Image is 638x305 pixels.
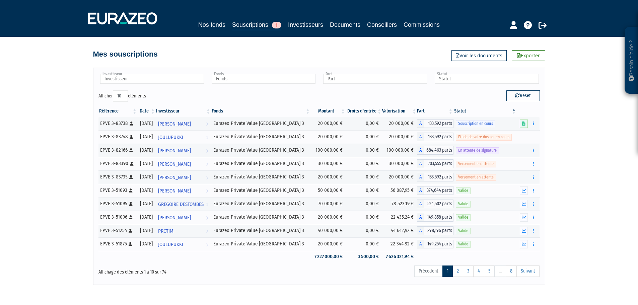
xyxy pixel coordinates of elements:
[213,160,308,167] div: Eurazeo Private Value [GEOGRAPHIC_DATA] 3
[98,90,146,102] label: Afficher éléments
[310,170,346,184] td: 20 000,00 €
[442,265,453,277] a: 1
[382,224,417,237] td: 44 642,92 €
[417,240,453,248] div: A - Eurazeo Private Value Europe 3
[140,187,153,194] div: [DATE]
[100,160,135,167] div: EPVE 3-83390
[206,171,208,184] i: Voir l'investisseur
[452,265,463,277] a: 2
[100,200,135,207] div: EPVE 3-51095
[346,130,382,144] td: 0,00 €
[98,265,277,276] div: Affichage des éléments 1 à 10 sur 74
[155,117,211,130] a: [PERSON_NAME]
[367,20,397,29] a: Conseillers
[213,173,308,180] div: Eurazeo Private Value [GEOGRAPHIC_DATA] 3
[382,117,417,130] td: 20 000,00 €
[456,174,496,180] span: Versement en attente
[473,265,484,277] a: 4
[140,214,153,221] div: [DATE]
[310,130,346,144] td: 20 000,00 €
[417,159,453,168] div: A - Eurazeo Private Value Europe 3
[382,144,417,157] td: 100 000,00 €
[330,20,360,29] a: Documents
[310,184,346,197] td: 50 000,00 €
[113,90,128,102] select: Afficheréléments
[310,117,346,130] td: 20 000,00 €
[506,265,517,277] a: 8
[100,214,135,221] div: EPVE 3-51096
[456,161,496,167] span: Versement en attente
[417,186,453,195] div: A - Eurazeo Private Value Europe 3
[158,212,191,224] span: [PERSON_NAME]
[346,251,382,262] td: 3 500,00 €
[310,224,346,237] td: 40 000,00 €
[382,237,417,251] td: 22 344,82 €
[404,20,440,29] a: Commissions
[382,105,417,117] th: Valorisation: activer pour trier la colonne par ordre croissant
[155,224,211,237] a: PROTIM
[206,131,208,144] i: Voir l'investisseur
[417,146,424,155] span: A
[463,265,474,277] a: 3
[288,20,323,29] a: Investisseurs
[417,133,424,141] span: A
[158,225,173,237] span: PROTIM
[417,133,453,141] div: A - Eurazeo Private Value Europe 3
[453,105,517,117] th: Statut : activer pour trier la colonne par ordre d&eacute;croissant
[100,133,135,140] div: EPVE 3-83748
[155,157,211,170] a: [PERSON_NAME]
[346,237,382,251] td: 0,00 €
[100,187,135,194] div: EPVE 3-51093
[129,229,132,233] i: [Français] Personne physique
[417,200,424,208] span: A
[346,105,382,117] th: Droits d'entrée: activer pour trier la colonne par ordre croissant
[346,170,382,184] td: 0,00 €
[100,173,135,180] div: EPVE 3-83735
[382,130,417,144] td: 20 000,00 €
[140,120,153,127] div: [DATE]
[213,240,308,247] div: Eurazeo Private Value [GEOGRAPHIC_DATA] 3
[456,187,471,194] span: Valide
[628,30,635,91] p: Besoin d'aide ?
[206,198,208,211] i: Voir l'investisseur
[310,211,346,224] td: 20 000,00 €
[88,12,157,24] img: 1732889491-logotype_eurazeo_blanc_rvb.png
[346,184,382,197] td: 0,00 €
[417,159,424,168] span: A
[456,228,471,234] span: Valide
[206,212,208,224] i: Voir l'investisseur
[424,119,453,128] span: 133,592 parts
[140,160,153,167] div: [DATE]
[417,119,424,128] span: A
[451,50,507,61] a: Voir les documents
[206,158,208,170] i: Voir l'investisseur
[140,227,153,234] div: [DATE]
[206,145,208,157] i: Voir l'investisseur
[198,20,225,29] a: Nos fonds
[213,147,308,154] div: Eurazeo Private Value [GEOGRAPHIC_DATA] 3
[129,148,133,152] i: [Français] Personne physique
[206,118,208,130] i: Voir l'investisseur
[155,211,211,224] a: [PERSON_NAME]
[417,226,424,235] span: A
[382,170,417,184] td: 20 000,00 €
[310,197,346,211] td: 70 000,00 €
[484,265,495,277] a: 5
[310,237,346,251] td: 20 000,00 €
[417,173,453,181] div: A - Eurazeo Private Value Europe 3
[130,122,133,126] i: [Français] Personne physique
[382,197,417,211] td: 78 523,19 €
[382,157,417,170] td: 30 000,00 €
[456,214,471,221] span: Valide
[155,144,211,157] a: [PERSON_NAME]
[213,133,308,140] div: Eurazeo Private Value [GEOGRAPHIC_DATA] 3
[206,225,208,237] i: Voir l'investisseur
[456,201,471,207] span: Valide
[272,22,281,28] span: 1
[346,224,382,237] td: 0,00 €
[129,175,133,179] i: [Français] Personne physique
[382,184,417,197] td: 56 087,95 €
[424,226,453,235] span: 298,196 parts
[93,50,158,58] h4: Mes souscriptions
[382,251,417,262] td: 7 626 321,94 €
